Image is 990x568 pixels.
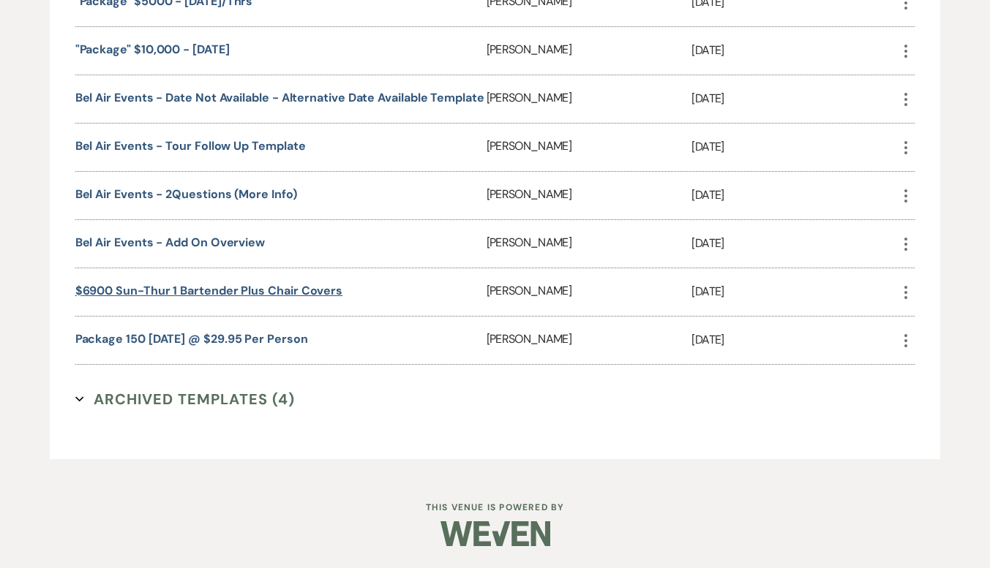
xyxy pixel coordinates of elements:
[691,282,897,301] p: [DATE]
[75,235,265,250] a: Bel Air Events - Add On Overview
[75,331,308,347] a: Package 150 [DATE] @ $29.95 per person
[691,137,897,156] p: [DATE]
[487,220,692,268] div: [PERSON_NAME]
[691,330,897,349] p: [DATE]
[75,186,297,202] a: Bel Air Events - 2Questions (more info)
[691,234,897,253] p: [DATE]
[487,27,692,75] div: [PERSON_NAME]
[487,75,692,123] div: [PERSON_NAME]
[691,89,897,108] p: [DATE]
[440,508,550,559] img: Weven Logo
[487,317,692,364] div: [PERSON_NAME]
[75,283,342,298] a: $6900 Sun-Thur 1 Bartender plus chair covers
[691,41,897,60] p: [DATE]
[75,388,295,410] button: Archived Templates (4)
[75,138,306,154] a: Bel Air Events - Tour Follow Up Template
[487,268,692,316] div: [PERSON_NAME]
[75,42,230,57] a: "Package" $10,000 - [DATE]
[75,90,484,105] a: Bel Air Events - Date Not Available - Alternative Date Available Template
[487,172,692,219] div: [PERSON_NAME]
[691,186,897,205] p: [DATE]
[487,124,692,171] div: [PERSON_NAME]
